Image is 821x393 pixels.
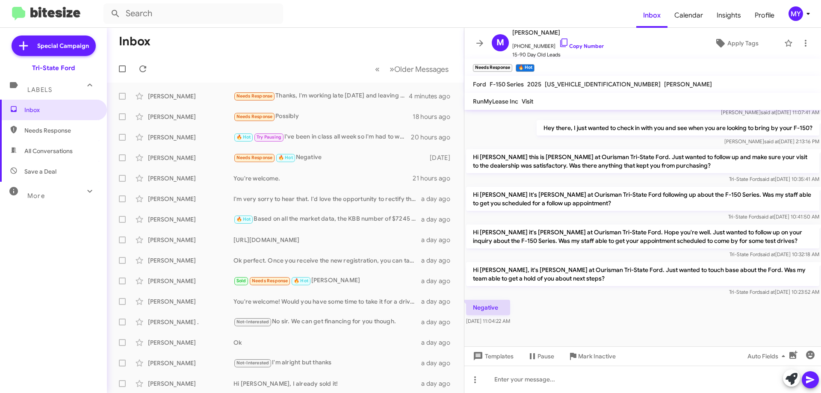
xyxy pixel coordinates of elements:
[425,154,457,162] div: [DATE]
[527,80,541,88] span: 2025
[578,349,616,364] span: Mark Inactive
[466,225,819,248] p: Hi [PERSON_NAME] it's [PERSON_NAME] at Ourisman Tri-State Ford. Hope you're well. Just wanted to ...
[233,317,421,327] div: No sir. We can get financing for you though.
[413,112,457,121] div: 18 hours ago
[390,64,394,74] span: »
[667,3,710,28] a: Calendar
[32,64,75,72] div: Tri-State Ford
[464,349,520,364] button: Templates
[148,112,233,121] div: [PERSON_NAME]
[27,86,52,94] span: Labels
[760,251,775,257] span: said at
[148,318,233,326] div: [PERSON_NAME] .
[748,3,781,28] a: Profile
[148,154,233,162] div: [PERSON_NAME]
[148,379,233,388] div: [PERSON_NAME]
[741,349,795,364] button: Auto Fields
[520,349,561,364] button: Pause
[789,6,803,21] div: MY
[233,236,421,244] div: [URL][DOMAIN_NAME]
[512,50,604,59] span: 15-90 Day Old Leads
[233,379,421,388] div: Hi [PERSON_NAME], I already sold it!
[278,155,293,160] span: 🔥 Hot
[421,318,457,326] div: a day ago
[721,109,819,115] span: [PERSON_NAME] [DATE] 11:07:41 AM
[664,80,712,88] span: [PERSON_NAME]
[710,3,748,28] a: Insights
[421,359,457,367] div: a day ago
[233,338,421,347] div: Ok
[236,278,246,284] span: Sold
[233,358,421,368] div: I'm alright but thanks
[729,289,819,295] span: Tri-State Ford [DATE] 10:23:52 AM
[559,43,604,49] a: Copy Number
[466,300,510,315] p: Negative
[24,106,97,114] span: Inbox
[760,289,775,295] span: said at
[12,35,96,56] a: Special Campaign
[370,60,454,78] nav: Page navigation example
[148,215,233,224] div: [PERSON_NAME]
[512,38,604,50] span: [PHONE_NUMBER]
[466,187,819,211] p: Hi [PERSON_NAME] It's [PERSON_NAME] at Ourisman Tri-State Ford following up about the F-150 Serie...
[148,297,233,306] div: [PERSON_NAME]
[421,379,457,388] div: a day ago
[421,297,457,306] div: a day ago
[421,338,457,347] div: a day ago
[233,297,421,306] div: You're welcome! Would you have some time to take it for a drive between now and [DATE]? We can gi...
[236,155,273,160] span: Needs Response
[516,64,534,72] small: 🔥 Hot
[537,120,819,136] p: Hey there, I just wanted to check in with you and see when you are looking to bring by your F-150?
[236,134,251,140] span: 🔥 Hot
[761,109,776,115] span: said at
[27,192,45,200] span: More
[233,132,411,142] div: I've been in class all week so I'm had to work the weekend I'm about to see if I can get off earl...
[727,35,759,51] span: Apply Tags
[233,256,421,265] div: Ok perfect. Once you receive the new registration, you can take it to an inspection station for t...
[473,80,486,88] span: Ford
[764,138,779,145] span: said at
[537,349,554,364] span: Pause
[233,91,409,101] div: Thanks, I'm working late [DATE] and leaving for vacation early [DATE]. I keep an eye out for what...
[119,35,151,48] h1: Inbox
[545,80,661,88] span: [US_VEHICLE_IDENTIFICATION_NUMBER]
[370,60,385,78] button: Previous
[466,149,819,173] p: Hi [PERSON_NAME] this is [PERSON_NAME] at Ourisman Tri-State Ford. Just wanted to follow up and m...
[409,92,457,100] div: 4 minutes ago
[692,35,780,51] button: Apply Tags
[148,195,233,203] div: [PERSON_NAME]
[729,176,819,182] span: Tri-State Ford [DATE] 10:35:41 AM
[236,360,269,366] span: Not-Interested
[294,278,308,284] span: 🔥 Hot
[24,147,73,155] span: All Conversations
[411,133,457,142] div: 20 hours ago
[236,93,273,99] span: Needs Response
[148,92,233,100] div: [PERSON_NAME]
[148,277,233,285] div: [PERSON_NAME]
[636,3,667,28] span: Inbox
[24,167,56,176] span: Save a Deal
[759,213,774,220] span: said at
[471,349,514,364] span: Templates
[233,195,421,203] div: I'm very sorry to hear that. I'd love the opportunity to rectify the situation.
[148,338,233,347] div: [PERSON_NAME]
[413,174,457,183] div: 21 hours ago
[148,256,233,265] div: [PERSON_NAME]
[466,262,819,286] p: Hi [PERSON_NAME], it's [PERSON_NAME] at Ourisman Tri-State Ford. Just wanted to touch base about ...
[496,36,504,50] span: M
[473,64,512,72] small: Needs Response
[236,114,273,119] span: Needs Response
[148,174,233,183] div: [PERSON_NAME]
[236,216,251,222] span: 🔥 Hot
[233,214,421,224] div: Based on all the market data, the KBB number of $7245 is very strong. We'd want to be closer to $...
[233,276,421,286] div: [PERSON_NAME]
[148,236,233,244] div: [PERSON_NAME]
[747,349,789,364] span: Auto Fields
[512,27,604,38] span: [PERSON_NAME]
[473,98,518,105] span: RunMyLease Inc
[236,319,269,325] span: Not-Interested
[561,349,623,364] button: Mark Inactive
